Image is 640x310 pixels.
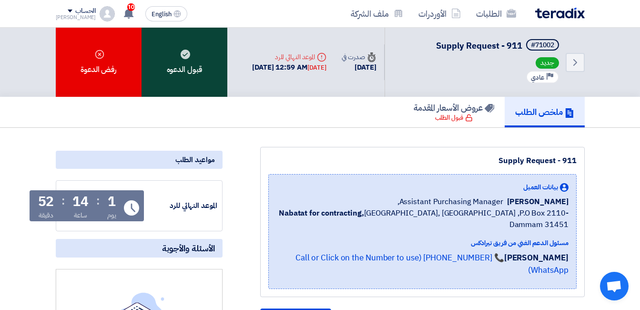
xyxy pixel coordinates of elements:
[468,2,524,25] a: الطلبات
[403,97,505,127] a: عروض الأسعار المقدمة قبول الطلب
[342,62,376,73] div: [DATE]
[411,2,468,25] a: الأوردرات
[75,7,96,15] div: الحساب
[435,113,473,123] div: قبول الطلب
[436,39,522,52] span: Supply Request - 911
[531,73,544,82] span: عادي
[276,207,569,230] span: [GEOGRAPHIC_DATA], [GEOGRAPHIC_DATA] ,P.O Box 2110- Dammam 31451
[536,57,559,69] span: جديد
[535,8,585,19] img: Teradix logo
[252,62,326,73] div: [DATE] 12:59 AM
[56,15,96,20] div: [PERSON_NAME]
[515,106,574,117] h5: ملخص الطلب
[436,39,561,52] h5: Supply Request - 911
[343,2,411,25] a: ملف الشركة
[74,210,88,220] div: ساعة
[295,252,569,276] a: 📞 [PHONE_NUMBER] (Call or Click on the Number to use WhatsApp)
[108,195,116,208] div: 1
[523,182,558,192] span: بيانات العميل
[61,192,65,209] div: :
[107,210,116,220] div: يوم
[38,195,54,208] div: 52
[152,11,172,18] span: English
[307,63,326,72] div: [DATE]
[397,196,503,207] span: Assistant Purchasing Manager,
[72,195,89,208] div: 14
[100,6,115,21] img: profile_test.png
[504,252,569,264] strong: [PERSON_NAME]
[39,210,53,220] div: دقيقة
[162,243,215,254] span: الأسئلة والأجوبة
[531,42,554,49] div: #71002
[414,102,494,113] h5: عروض الأسعار المقدمة
[252,52,326,62] div: الموعد النهائي للرد
[127,3,135,11] span: 10
[507,196,569,207] span: [PERSON_NAME]
[142,28,227,97] div: قبول الدعوه
[268,155,577,166] div: Supply Request - 911
[505,97,585,127] a: ملخص الطلب
[342,52,376,62] div: صدرت في
[146,200,217,211] div: الموعد النهائي للرد
[56,151,223,169] div: مواعيد الطلب
[56,28,142,97] div: رفض الدعوة
[96,192,100,209] div: :
[600,272,629,300] a: Open chat
[145,6,187,21] button: English
[279,207,364,219] b: Nabatat for contracting,
[276,238,569,248] div: مسئول الدعم الفني من فريق تيرادكس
